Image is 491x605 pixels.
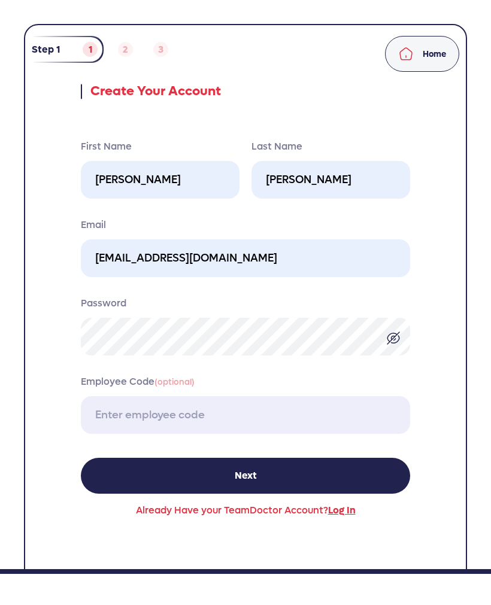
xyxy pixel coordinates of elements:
[81,396,410,434] input: Enter employee code
[423,48,446,60] a: Home
[81,503,410,518] a: Already Have your TeamDoctor Account?Log In
[385,36,459,72] a: Home
[81,239,410,277] input: Enter email
[81,218,410,232] label: Email
[251,161,410,199] input: Enter last name
[81,161,240,199] input: Enter first name
[81,458,410,494] button: Next
[399,47,413,61] img: home.svg
[328,504,356,516] span: Log In
[251,139,410,154] label: Last Name
[154,376,195,388] span: (optional)
[81,139,240,154] label: First Name
[81,375,410,389] label: Employee Code
[386,331,401,345] img: eye
[81,81,410,101] p: Create Your Account
[32,42,60,57] p: Step 1
[81,296,410,311] label: Password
